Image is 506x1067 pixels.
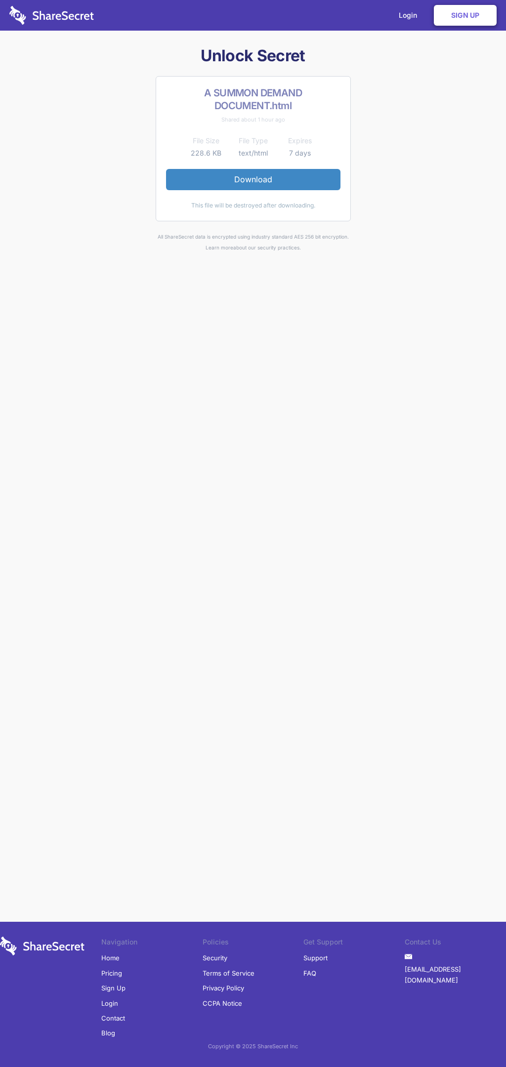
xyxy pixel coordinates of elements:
[405,962,506,988] a: [EMAIL_ADDRESS][DOMAIN_NAME]
[203,996,242,1011] a: CCPA Notice
[277,135,324,147] th: Expires
[303,937,405,950] li: Get Support
[183,135,230,147] th: File Size
[203,950,227,965] a: Security
[303,950,328,965] a: Support
[206,245,233,250] a: Learn more
[101,950,120,965] a: Home
[9,6,94,25] img: logo-wordmark-white-trans-d4663122ce5f474addd5e946df7df03e33cb6a1c49d2221995e7729f52c070b2.svg
[230,135,277,147] th: File Type
[166,86,340,112] h2: A SUMMON DEMAND DOCUMENT.html
[101,937,203,950] li: Navigation
[101,981,126,995] a: Sign Up
[405,937,506,950] li: Contact Us
[434,5,497,26] a: Sign Up
[303,966,316,981] a: FAQ
[166,169,340,190] a: Download
[277,147,324,159] td: 7 days
[101,1026,115,1040] a: Blog
[230,147,277,159] td: text/html
[203,966,254,981] a: Terms of Service
[183,147,230,159] td: 228.6 KB
[101,996,118,1011] a: Login
[203,981,244,995] a: Privacy Policy
[166,114,340,125] div: Shared about 1 hour ago
[203,937,304,950] li: Policies
[101,966,122,981] a: Pricing
[166,200,340,211] div: This file will be destroyed after downloading.
[101,1011,125,1026] a: Contact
